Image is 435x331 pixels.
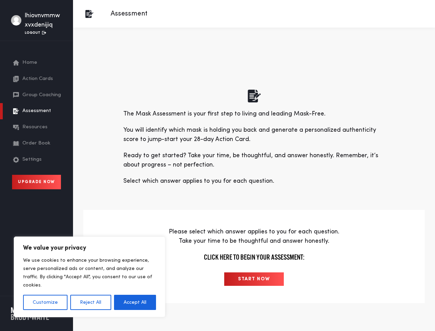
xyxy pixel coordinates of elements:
a: Upgrade Now [12,175,61,189]
input: START NOW [224,272,284,286]
div: lhiovnvmmw xvxdenijiq [25,11,62,30]
a: Home [13,55,63,71]
a: Group Coaching [13,87,63,103]
button: Reject All [70,295,111,310]
div: We value your privacy [14,237,165,317]
a: Order Book [13,136,63,152]
p: We value your privacy [23,244,156,252]
p: Assessment [104,9,147,19]
a: Settings [13,152,63,168]
a: Action Cards [13,71,63,87]
span: Settings [22,156,42,164]
span: Select which answer applies to you for each question. [123,178,274,184]
p: We use cookies to enhance your browsing experience, serve personalized ads or content, and analyz... [23,256,156,289]
span: Resources [22,123,48,131]
span: You will identify which mask is holding you back and generate a personalized authenticity score t... [123,127,376,142]
span: The Mask Assessment is your first step to living and leading Mask-Free. [123,111,325,117]
button: Customize [23,295,68,310]
span: Group Coaching [22,91,61,99]
a: Resources [13,119,63,136]
span: Ready to get started? Take your time, be thoughtful, and answer honestly. Remember, it’s about pr... [123,152,378,168]
button: Accept All [114,295,156,310]
span: Action Cards [22,75,53,83]
h4: Click here to begin your assessment: [101,253,407,262]
a: Logout [25,31,46,34]
span: Assessment [22,107,51,115]
span: Home [22,59,37,67]
span: Order Book [22,140,50,148]
a: Assessment [13,103,63,119]
p: Please select which answer applies to you for each question. Take your time to be thoughtful and ... [101,227,407,246]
